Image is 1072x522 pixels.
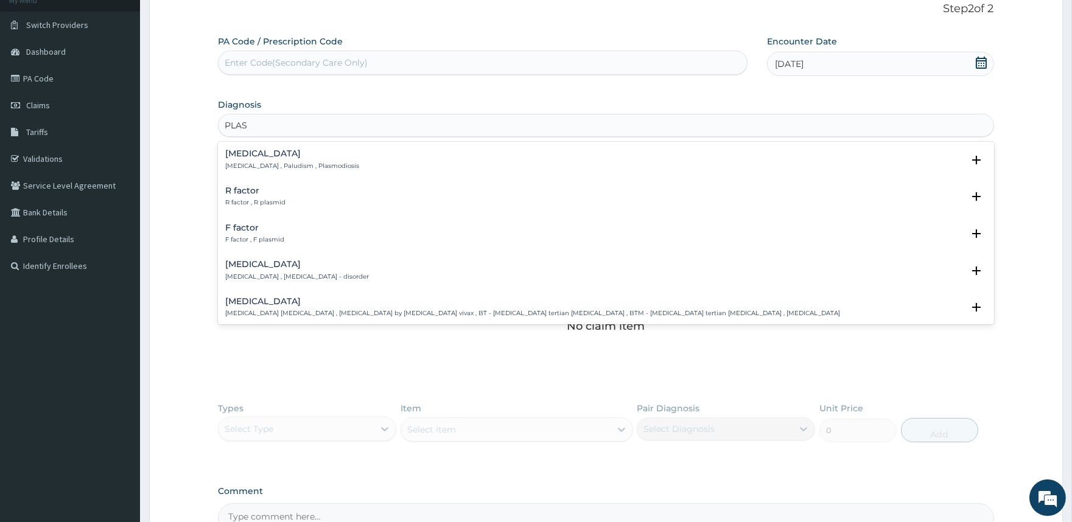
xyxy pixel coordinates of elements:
[969,189,984,204] i: open select status
[969,153,984,167] i: open select status
[225,162,359,170] p: [MEDICAL_DATA] , Paludism , Plasmodiosis
[225,149,359,158] h4: [MEDICAL_DATA]
[71,153,168,276] span: We're online!
[6,332,232,375] textarea: Type your message and hit 'Enter'
[225,57,368,69] div: Enter Code(Secondary Care Only)
[567,320,645,332] p: No claim item
[775,58,804,70] span: [DATE]
[26,127,48,137] span: Tariffs
[969,300,984,315] i: open select status
[63,68,205,84] div: Chat with us now
[200,6,229,35] div: Minimize live chat window
[218,2,993,16] p: Step 2 of 2
[26,19,88,30] span: Switch Providers
[225,223,284,232] h4: F factor
[26,46,66,57] span: Dashboard
[225,260,369,269] h4: [MEDICAL_DATA]
[767,35,837,47] label: Encounter Date
[218,486,993,496] label: Comment
[218,99,261,111] label: Diagnosis
[23,61,49,91] img: d_794563401_company_1708531726252_794563401
[218,35,343,47] label: PA Code / Prescription Code
[225,186,286,195] h4: R factor
[225,297,840,306] h4: [MEDICAL_DATA]
[225,235,284,244] p: F factor , F plasmid
[225,273,369,281] p: [MEDICAL_DATA] , [MEDICAL_DATA] - disorder
[26,100,50,111] span: Claims
[225,309,840,318] p: [MEDICAL_DATA] [MEDICAL_DATA] , [MEDICAL_DATA] by [MEDICAL_DATA] vivax , BT - [MEDICAL_DATA] tert...
[225,198,286,207] p: R factor , R plasmid
[969,226,984,241] i: open select status
[969,263,984,278] i: open select status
